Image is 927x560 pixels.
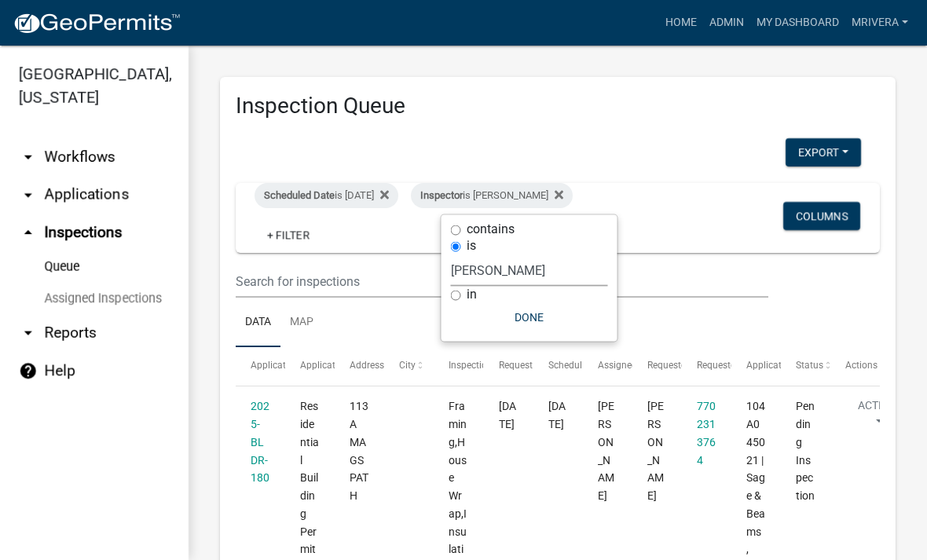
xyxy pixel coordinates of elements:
span: Requestor Phone [697,360,769,371]
datatable-header-cell: Requestor Phone [682,347,731,385]
label: in [467,288,477,301]
span: Application [251,360,299,371]
span: 10/03/2025 [499,400,516,430]
button: Export [786,138,861,167]
datatable-header-cell: Address [335,347,384,385]
span: Scheduled Time [548,360,616,371]
i: arrow_drop_down [19,324,38,342]
a: mrivera [845,8,914,38]
span: 113 A MAGS PATH [350,400,368,502]
datatable-header-cell: Requested Date [483,347,533,385]
datatable-header-cell: Application Type [285,347,335,385]
span: Requested Date [499,360,565,371]
span: Scheduled Date [264,189,335,201]
label: is [467,240,476,252]
a: My Dashboard [750,8,845,38]
a: Map [280,298,323,348]
span: Application Type [300,360,372,371]
div: [DATE] [548,397,568,434]
datatable-header-cell: Application Description [731,347,781,385]
datatable-header-cell: Scheduled Time [533,347,582,385]
button: Action [845,397,910,437]
span: Actions [845,360,878,371]
span: Assigned Inspector [598,360,679,371]
span: Pending Inspection [796,400,815,502]
div: is [DATE] [255,183,398,208]
span: Residential Building Permit [300,400,319,555]
datatable-header-cell: Application [236,347,285,385]
button: Columns [783,202,860,230]
span: Address [350,360,384,371]
a: Home [659,8,703,38]
span: City [399,360,416,371]
i: help [19,361,38,380]
datatable-header-cell: City [384,347,434,385]
i: arrow_drop_down [19,148,38,167]
i: arrow_drop_up [19,223,38,242]
datatable-header-cell: Assigned Inspector [582,347,632,385]
button: Done [451,303,608,331]
datatable-header-cell: Requestor Name [632,347,682,385]
a: Admin [703,8,750,38]
div: is [PERSON_NAME] [411,183,573,208]
span: Requestor Name [647,360,718,371]
span: Application Description [746,360,845,371]
datatable-header-cell: Status [781,347,830,385]
i: arrow_drop_down [19,185,38,204]
span: Inspector [420,189,463,201]
label: contains [467,223,515,236]
a: Data [236,298,280,348]
a: + Filter [255,221,322,249]
span: Inspection Type [449,360,515,371]
datatable-header-cell: Inspection Type [434,347,483,385]
span: Status [796,360,823,371]
span: Michele Rivera [647,400,664,502]
h3: Inspection Queue [236,93,880,119]
a: 7702313764 [697,400,716,466]
span: Cedrick Moreland [598,400,614,502]
datatable-header-cell: Actions [830,347,880,385]
a: 2025-BLDR-180 [251,400,269,484]
input: Search for inspections [236,265,768,298]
